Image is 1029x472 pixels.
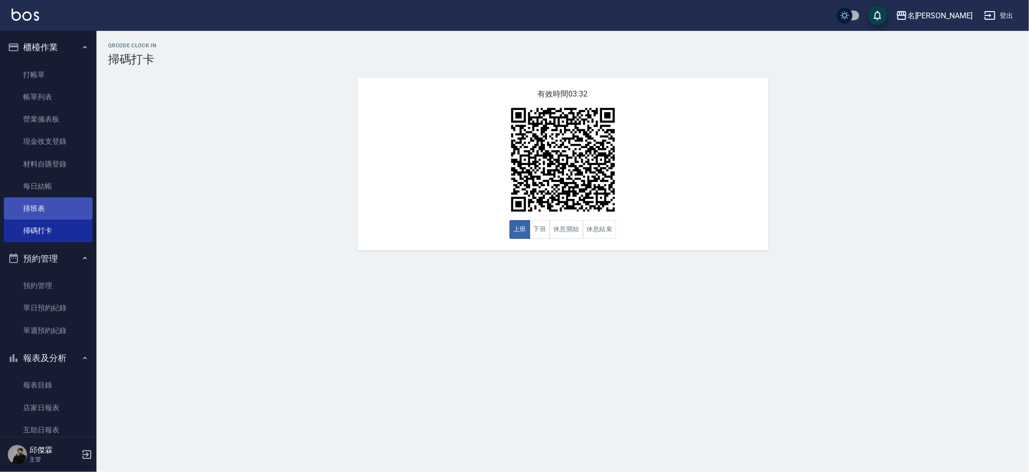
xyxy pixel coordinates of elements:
[892,6,976,26] button: 名[PERSON_NAME]
[12,9,39,21] img: Logo
[4,153,93,175] a: 材料自購登錄
[583,220,617,239] button: 休息結束
[4,346,93,371] button: 報表及分析
[108,42,1017,49] h2: QRcode Clock In
[29,445,79,455] h5: 邱傑霖
[4,220,93,242] a: 掃碼打卡
[4,275,93,297] a: 預約管理
[8,445,27,464] img: Person
[29,455,79,464] p: 主管
[108,53,1017,66] h3: 掃碼打卡
[4,86,93,108] a: 帳單列表
[4,297,93,319] a: 單日預約紀錄
[4,35,93,60] button: 櫃檯作業
[4,175,93,197] a: 每日結帳
[4,397,93,419] a: 店家日報表
[4,319,93,342] a: 單週預約紀錄
[4,64,93,86] a: 打帳單
[907,10,973,22] div: 名[PERSON_NAME]
[4,108,93,130] a: 營業儀表板
[4,197,93,220] a: 排班表
[509,220,530,239] button: 上班
[4,374,93,396] a: 報表目錄
[4,130,93,153] a: 現金收支登錄
[868,6,887,25] button: save
[980,7,1017,25] button: 登出
[530,220,550,239] button: 下班
[549,220,583,239] button: 休息開始
[357,78,768,250] div: 有效時間 03:32
[4,246,93,271] button: 預約管理
[4,419,93,441] a: 互助日報表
